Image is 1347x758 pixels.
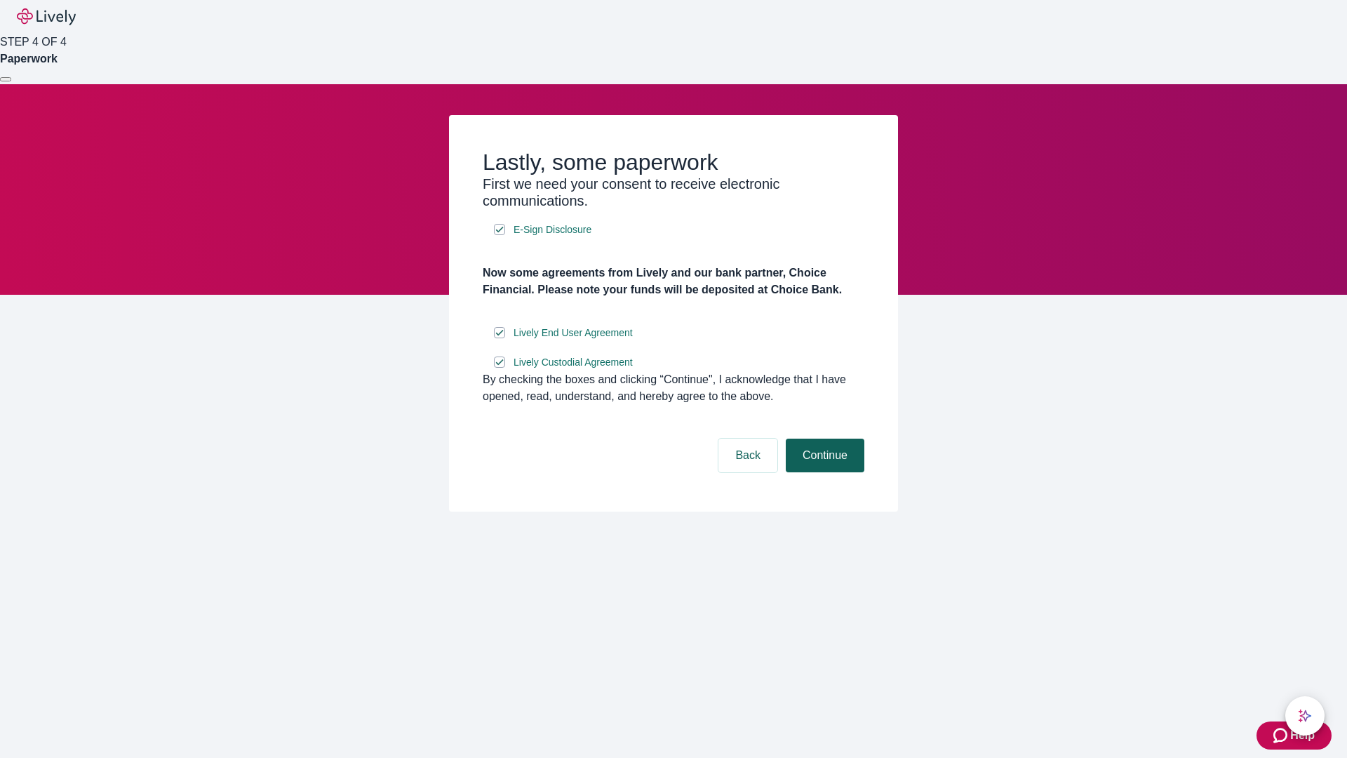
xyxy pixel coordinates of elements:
[514,355,633,370] span: Lively Custodial Agreement
[511,324,636,342] a: e-sign disclosure document
[514,222,591,237] span: E-Sign Disclosure
[1285,696,1325,736] button: chat
[786,439,864,472] button: Continue
[1290,727,1315,744] span: Help
[483,175,864,209] h3: First we need your consent to receive electronic communications.
[483,265,864,298] h4: Now some agreements from Lively and our bank partner, Choice Financial. Please note your funds wi...
[718,439,777,472] button: Back
[483,371,864,405] div: By checking the boxes and clicking “Continue", I acknowledge that I have opened, read, understand...
[1298,709,1312,723] svg: Lively AI Assistant
[514,326,633,340] span: Lively End User Agreement
[511,354,636,371] a: e-sign disclosure document
[483,149,864,175] h2: Lastly, some paperwork
[17,8,76,25] img: Lively
[1256,722,1332,750] button: Zendesk support iconHelp
[1273,727,1290,744] svg: Zendesk support icon
[511,221,594,239] a: e-sign disclosure document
